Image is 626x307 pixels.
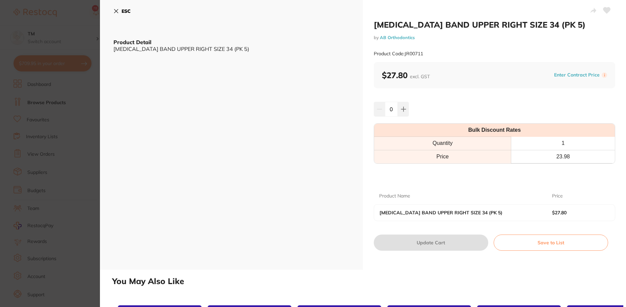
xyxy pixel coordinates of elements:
button: Save to List [494,235,608,251]
b: Product Detail [113,39,151,45]
button: Update Cart [374,235,488,251]
td: Price [374,150,511,163]
b: ESC [122,8,131,14]
span: excl. GST [410,73,430,80]
p: Product Name [379,193,410,199]
button: ESC [113,5,131,17]
small: Product Code: JR00711 [374,51,423,57]
b: $27.80 [552,210,604,215]
div: [MEDICAL_DATA] BAND UPPER RIGHT SIZE 34 (PK 5) [113,46,349,52]
th: Quantity [374,137,511,150]
p: Price [552,193,563,199]
a: AB Orthodontics [380,35,415,40]
b: [MEDICAL_DATA] BAND UPPER RIGHT SIZE 34 (PK 5) [380,210,535,215]
button: Enter Contract Price [552,72,602,78]
th: Bulk Discount Rates [374,124,615,137]
h2: [MEDICAL_DATA] BAND UPPER RIGHT SIZE 34 (PK 5) [374,20,615,30]
th: 23.98 [511,150,615,163]
h2: You May Also Like [112,276,623,286]
label: i [602,72,607,78]
b: $27.80 [382,70,430,80]
th: 1 [511,137,615,150]
small: by [374,35,615,40]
